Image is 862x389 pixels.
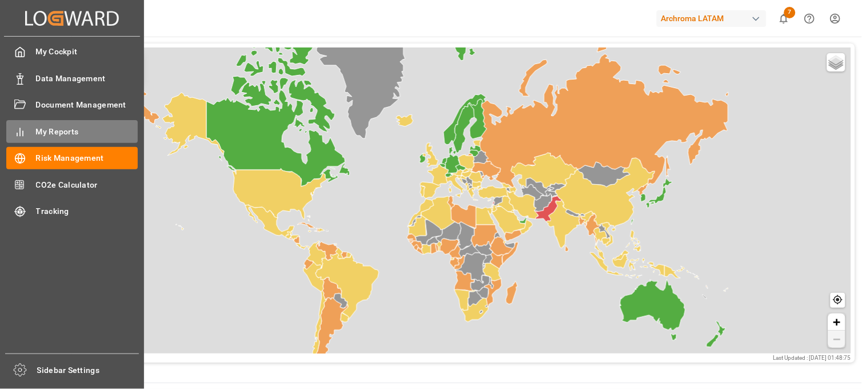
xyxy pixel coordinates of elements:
[36,73,138,85] span: Data Management
[6,147,138,169] a: Risk Management
[6,120,138,142] a: My Reports
[657,10,767,27] div: Archroma LATAM
[833,332,841,346] span: −
[828,331,845,348] a: Zoom out
[6,94,138,116] a: Document Management
[36,46,138,58] span: My Cockpit
[833,315,841,329] span: +
[36,179,138,191] span: CO2e Calculator
[6,173,138,196] a: CO2e Calculator
[37,364,139,376] span: Sidebar Settings
[828,313,845,331] a: Zoom in
[784,7,796,18] span: 7
[827,53,845,72] a: Layers
[49,354,851,362] div: Last Updated : [DATE] 01:48:75
[771,6,797,31] button: show 7 new notifications
[36,152,138,164] span: Risk Management
[36,126,138,138] span: My Reports
[6,200,138,223] a: Tracking
[797,6,823,31] button: Help Center
[36,205,138,217] span: Tracking
[657,7,771,29] button: Archroma LATAM
[36,99,138,111] span: Document Management
[6,67,138,89] a: Data Management
[6,41,138,63] a: My Cockpit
